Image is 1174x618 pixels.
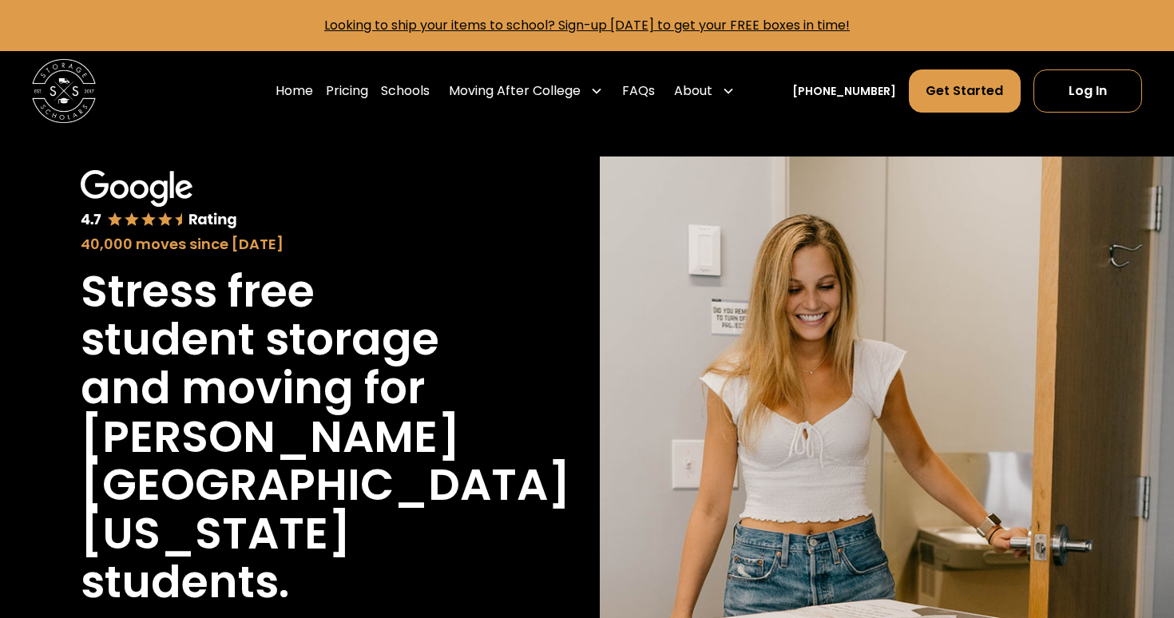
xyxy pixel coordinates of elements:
a: [PHONE_NUMBER] [792,83,896,100]
div: About [674,81,712,101]
a: Looking to ship your items to school? Sign-up [DATE] to get your FREE boxes in time! [324,16,850,34]
a: Pricing [326,69,368,113]
h1: [PERSON_NAME][GEOGRAPHIC_DATA][US_STATE] [81,413,570,558]
a: Schools [381,69,430,113]
img: Google 4.7 star rating [81,170,238,230]
div: 40,000 moves since [DATE] [81,233,494,255]
a: Log In [1033,69,1142,113]
a: Get Started [909,69,1020,113]
h1: students. [81,558,289,607]
h1: Stress free student storage and moving for [81,267,494,413]
div: Moving After College [449,81,581,101]
a: Home [276,69,313,113]
a: FAQs [622,69,655,113]
img: Storage Scholars main logo [32,59,96,123]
